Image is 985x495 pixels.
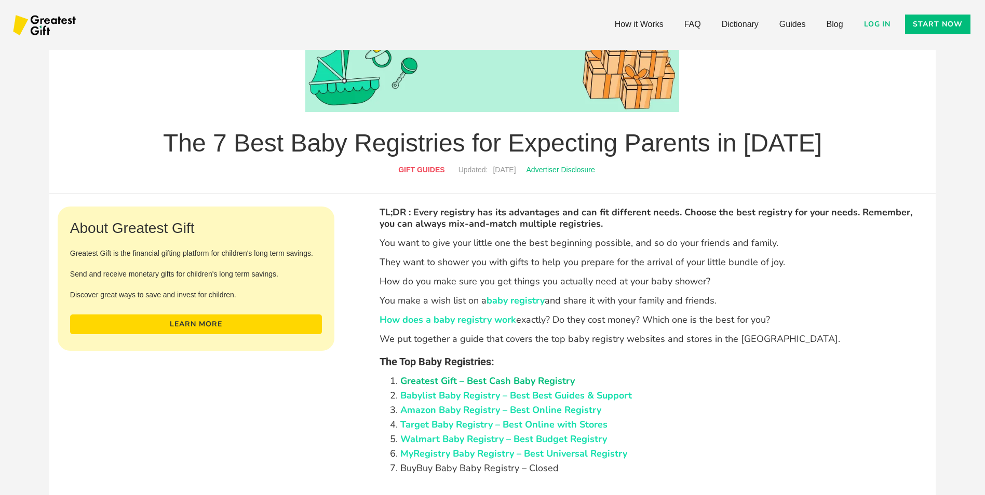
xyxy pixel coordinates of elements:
p: We put together a guide that covers the top baby registry websites and stores in the [GEOGRAPHIC_... [380,333,921,345]
a: Babylist Baby Registry – Best Best Guides & Support [400,389,632,402]
a: Target Baby Registry – Best Online with Stores [400,418,608,431]
div: [DATE] [493,163,516,176]
a: Blog [816,14,854,35]
p: You make a wish list on a and share it with your family and friends. [380,295,921,306]
p: You want to give your little one the best beginning possible, and so do your friends and family. [380,237,921,249]
a: Learn More [70,314,322,334]
a: Log in [858,15,897,34]
img: Greatest Gift Logo [10,10,80,42]
a: baby registry [487,294,545,307]
a: Greatest Gift – Best Cash Baby Registry [400,375,575,387]
a: How does a baby registry work [380,313,516,326]
p: exactly? Do they cost money? Which one is the best for you? [380,314,921,325]
div: Updated: [458,163,488,176]
a: Guides [769,14,816,35]
h1: The 7 Best Baby Registries for Expecting Parents in [DATE] [49,129,936,158]
div: About Greatest Gift [70,219,322,238]
a: Start now [905,15,970,34]
p: BuyBuy Baby Baby Registry – Closed [400,462,921,474]
a: home [10,10,80,42]
div: Advertiser Disclosure [527,164,595,175]
a: Walmart Baby Registry – Best Budget Registry [400,433,607,445]
a: Dictionary [711,14,769,35]
a: Amazon Baby Registry – Best Online Registry [400,404,601,416]
div: Greatest Gift is the financial gifting platform for children's long term savings. Send and receiv... [70,238,322,310]
a: FAQ [674,14,711,35]
p: How do you make sure you get things you actually need at your baby shower? [380,276,921,287]
strong: TL;DR : Every registry has its advantages and can fit different needs. Choose the best registry f... [380,206,912,230]
strong: The Top Baby Registries: [380,355,494,368]
a: Gift Guides [395,161,448,178]
p: They want to shower you with gifts to help you prepare for the arrival of your little bundle of joy. [380,256,921,268]
a: MyRegistry Baby Registry – Best Universal Registry [400,447,627,460]
a: How it Works [604,14,674,35]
